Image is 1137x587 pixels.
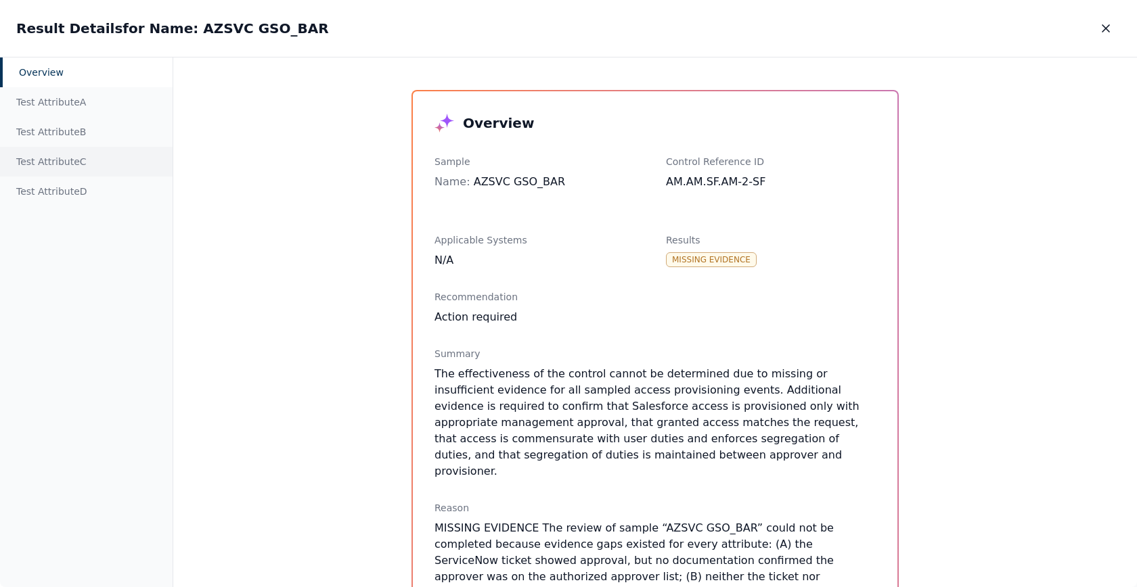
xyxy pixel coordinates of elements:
div: Summary [434,347,876,360]
p: The effectiveness of the control cannot be determined due to missing or insufficient evidence for... [434,366,876,479]
div: Missing Evidence [666,252,757,267]
div: Control Reference ID [666,155,876,168]
div: N/A [434,252,644,268]
div: Sample [434,155,644,168]
div: Results [666,233,876,247]
div: Recommendation [434,290,876,304]
div: AZSVC GSO_BAR [434,174,644,190]
span: Name : [434,175,470,188]
h2: Result Details for Name: AZSVC GSO_BAR [16,19,329,38]
h3: Overview [463,114,534,133]
div: Reason [434,501,876,515]
div: AM.AM.SF.AM-2-SF [666,174,876,190]
div: Action required [434,309,876,325]
div: Applicable Systems [434,233,644,247]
